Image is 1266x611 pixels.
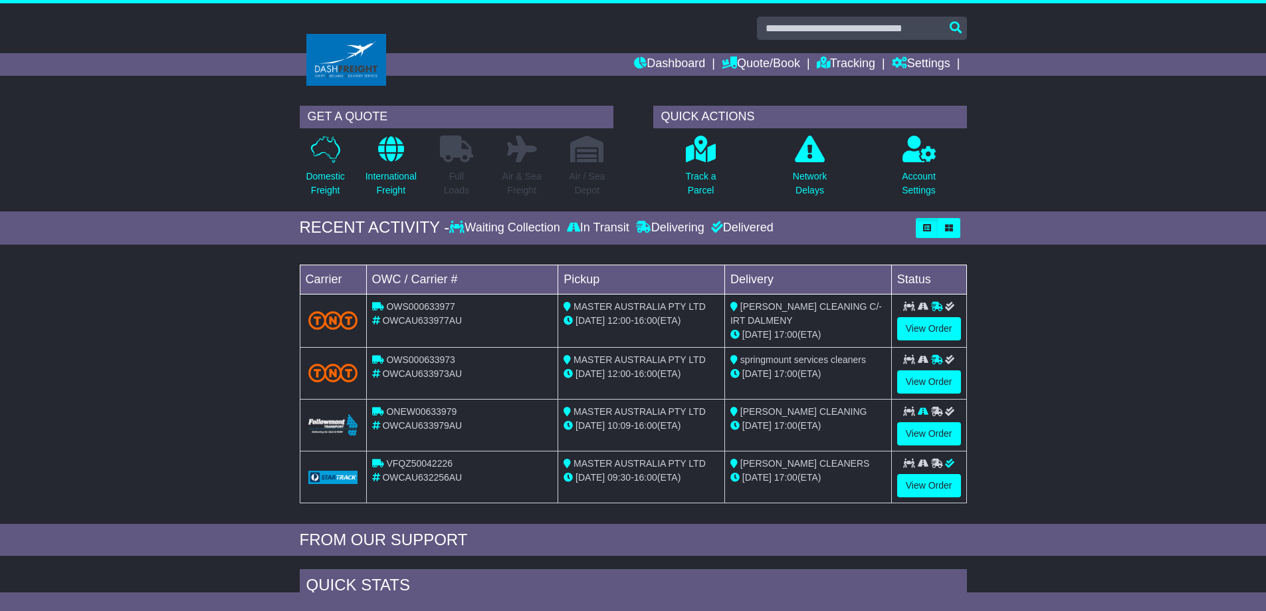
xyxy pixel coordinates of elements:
[564,221,633,235] div: In Transit
[722,53,800,76] a: Quote/Book
[901,135,936,205] a: AccountSettings
[685,135,716,205] a: Track aParcel
[897,474,961,497] a: View Order
[607,315,631,326] span: 12:00
[742,368,772,379] span: [DATE]
[308,471,358,484] img: GetCarrierServiceLogo
[300,569,967,605] div: Quick Stats
[558,265,725,294] td: Pickup
[892,53,950,76] a: Settings
[634,53,705,76] a: Dashboard
[902,170,936,197] p: Account Settings
[607,472,631,483] span: 09:30
[382,472,462,483] span: OWCAU632256AU
[300,218,450,237] div: RECENT ACTIVITY -
[574,354,706,365] span: MASTER AUSTRALIA PTY LTD
[774,472,797,483] span: 17:00
[793,170,827,197] p: Network Delays
[730,471,886,485] div: (ETA)
[576,472,605,483] span: [DATE]
[730,367,886,381] div: (ETA)
[308,414,358,436] img: Followmont_Transport.png
[300,265,366,294] td: Carrier
[300,531,967,550] div: FROM OUR SUPPORT
[792,135,827,205] a: NetworkDelays
[897,370,961,394] a: View Order
[742,420,772,431] span: [DATE]
[576,420,605,431] span: [DATE]
[653,106,967,128] div: QUICK ACTIONS
[574,406,706,417] span: MASTER AUSTRALIA PTY LTD
[607,368,631,379] span: 12:00
[308,364,358,382] img: TNT_Domestic.png
[730,419,886,433] div: (ETA)
[449,221,563,235] div: Waiting Collection
[634,420,657,431] span: 16:00
[685,170,716,197] p: Track a Parcel
[382,368,462,379] span: OWCAU633973AU
[742,329,772,340] span: [DATE]
[574,301,706,312] span: MASTER AUSTRALIA PTY LTD
[386,301,455,312] span: OWS000633977
[730,301,882,326] span: [PERSON_NAME] CLEANING C/-IRT DALMENY
[774,329,797,340] span: 17:00
[440,170,473,197] p: Full Loads
[576,368,605,379] span: [DATE]
[382,420,462,431] span: OWCAU633979AU
[897,317,961,340] a: View Order
[634,472,657,483] span: 16:00
[564,314,719,328] div: - (ETA)
[633,221,708,235] div: Delivering
[365,135,417,205] a: InternationalFreight
[740,458,870,469] span: [PERSON_NAME] CLEANERS
[366,265,558,294] td: OWC / Carrier #
[576,315,605,326] span: [DATE]
[386,354,455,365] span: OWS000633973
[502,170,542,197] p: Air & Sea Freight
[308,311,358,329] img: TNT_Domestic.png
[708,221,774,235] div: Delivered
[306,170,344,197] p: Domestic Freight
[740,354,866,365] span: springmount services cleaners
[634,315,657,326] span: 16:00
[742,472,772,483] span: [DATE]
[730,328,886,342] div: (ETA)
[724,265,891,294] td: Delivery
[386,458,453,469] span: VFQZ50042226
[607,420,631,431] span: 10:09
[564,419,719,433] div: - (ETA)
[634,368,657,379] span: 16:00
[574,458,706,469] span: MASTER AUSTRALIA PTY LTD
[891,265,966,294] td: Status
[382,315,462,326] span: OWCAU633977AU
[774,420,797,431] span: 17:00
[774,368,797,379] span: 17:00
[386,406,457,417] span: ONEW00633979
[570,170,605,197] p: Air / Sea Depot
[564,367,719,381] div: - (ETA)
[305,135,345,205] a: DomesticFreight
[817,53,875,76] a: Tracking
[740,406,867,417] span: [PERSON_NAME] CLEANING
[300,106,613,128] div: GET A QUOTE
[366,170,417,197] p: International Freight
[897,422,961,445] a: View Order
[564,471,719,485] div: - (ETA)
